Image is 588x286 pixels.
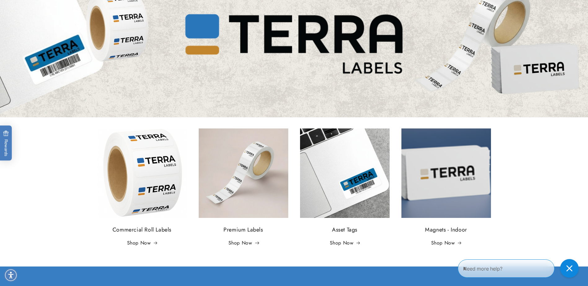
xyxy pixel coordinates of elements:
[199,226,288,234] h3: Premium Labels
[4,268,18,282] div: Accessibility Menu
[401,226,491,234] h3: Magnets - Indoor
[97,226,187,234] h3: Commercial Roll Labels
[300,226,390,234] h3: Asset Tags
[3,131,9,156] span: Rewards
[458,257,582,280] iframe: Gorgias Floating Chat
[330,239,360,248] a: Shop Now
[228,239,259,248] a: Shop Now
[127,239,157,248] a: Shop Now
[431,239,461,248] a: Shop Now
